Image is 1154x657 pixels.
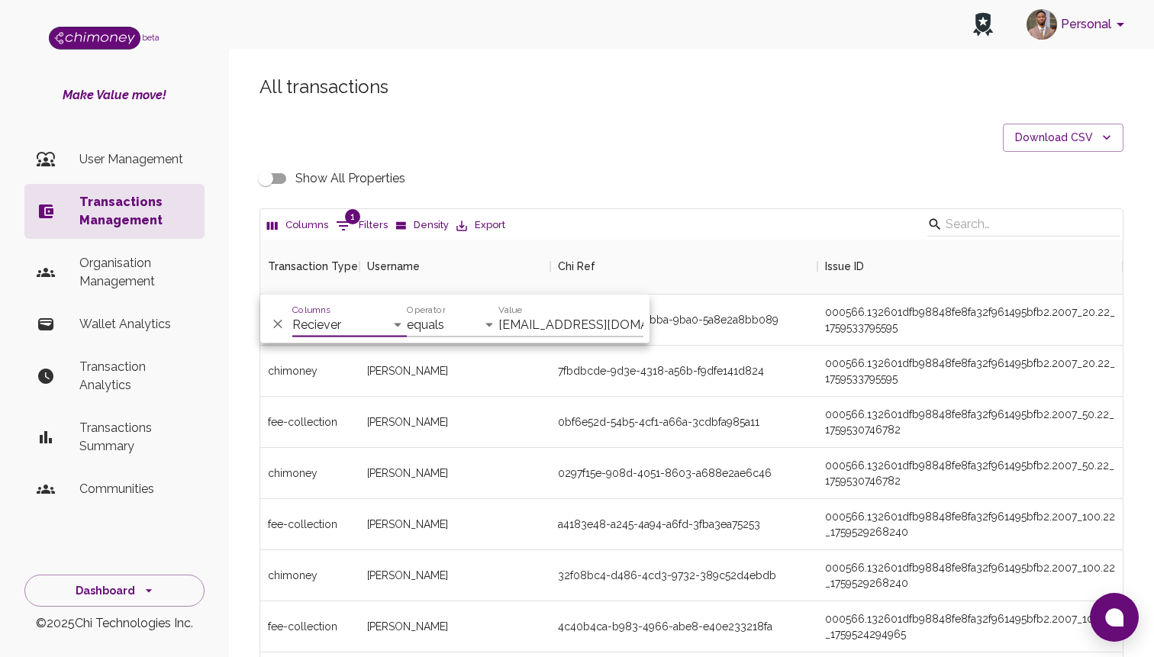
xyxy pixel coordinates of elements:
[825,560,1115,591] div: 000566.132601dfb98848fe8fa32f961495bfb2.2007_100.22_1759529268240
[407,303,445,316] label: Operator
[142,33,160,42] span: beta
[79,193,192,230] p: Transactions Management
[79,358,192,395] p: Transaction Analytics
[817,239,1123,294] div: Issue ID
[260,499,359,550] div: fee-collection
[558,465,772,481] div: 0297f15e-908d-4051-8603-a688e2ae6c46
[1027,9,1057,40] img: avatar
[825,611,1115,642] div: 000566.132601dfb98848fe8fa32f961495bfb2.2007_100.22_1759524294965
[825,239,864,294] div: Issue ID
[367,465,448,481] span: [PERSON_NAME]
[927,212,1120,240] div: Search
[825,458,1115,488] div: 000566.132601dfb98848fe8fa32f961495bfb2.2007_50.22_1759530746782
[266,313,289,336] button: Delete
[825,304,1115,335] div: 000566.132601dfb98848fe8fa32f961495bfb2.2007_20.22_1759533795595
[332,214,392,238] button: Show filters
[49,27,140,50] img: Logo
[79,150,192,169] p: User Management
[498,303,522,316] label: Value
[367,363,448,378] span: [PERSON_NAME]
[260,601,359,652] div: fee-collection
[367,568,448,583] span: [PERSON_NAME]
[367,517,448,532] span: [PERSON_NAME]
[946,212,1097,237] input: Search…
[558,239,595,294] div: Chi Ref
[558,517,760,532] div: a4183e48-a245-4a94-a6fd-3fba3ea75253
[825,509,1115,539] div: 000566.132601dfb98848fe8fa32f961495bfb2.2007_100.22_1759529268240
[79,315,192,333] p: Wallet Analytics
[345,209,360,224] span: 1
[79,419,192,456] p: Transactions Summary
[79,480,192,498] p: Communities
[558,568,776,583] div: 32f08bc4-d486-4cd3-9732-389c52d4ebdb
[260,239,359,294] div: Transaction Type
[367,619,448,634] span: [PERSON_NAME]
[260,346,359,397] div: chimoney
[260,448,359,499] div: chimoney
[292,303,330,316] label: Columns
[260,550,359,601] div: chimoney
[825,356,1115,386] div: 000566.132601dfb98848fe8fa32f961495bfb2.2007_20.22_1759533795595
[260,397,359,448] div: fee-collection
[259,75,1123,99] h5: All transactions
[79,254,192,291] p: Organisation Management
[359,239,550,294] div: Username
[392,214,453,237] button: Density
[1020,5,1136,44] button: account of current user
[263,214,332,237] button: Select columns
[550,239,817,294] div: Chi Ref
[825,407,1115,437] div: 000566.132601dfb98848fe8fa32f961495bfb2.2007_50.22_1759530746782
[1003,124,1123,152] button: Download CSV
[558,619,772,634] div: 4c40b4ca-b983-4966-abe8-e40e233218fa
[295,169,405,188] span: Show All Properties
[268,239,358,294] div: Transaction Type
[24,575,205,607] button: Dashboard
[367,414,448,430] span: [PERSON_NAME]
[1090,593,1139,642] button: Open chat window
[453,214,509,237] button: Export
[367,239,420,294] div: Username
[558,312,778,327] div: 0887c041-2866-4bba-9ba0-5a8e2a8bb089
[558,414,759,430] div: 0bf6e52d-54b5-4cf1-a66a-3cdbfa985a11
[498,313,643,337] input: Filter value
[558,363,764,378] div: 7fbdbcde-9d3e-4318-a56b-f9dfe141d824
